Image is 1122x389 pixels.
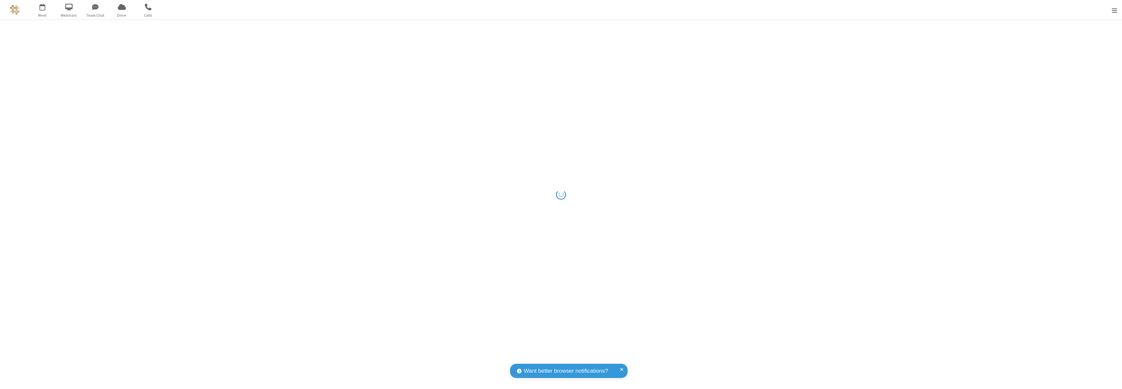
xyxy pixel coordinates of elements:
[524,367,608,375] span: Want better browser notifications?
[136,12,160,18] span: Calls
[10,5,20,15] img: QA Selenium DO NOT DELETE OR CHANGE
[1106,372,1117,384] iframe: Chat
[110,12,134,18] span: Drive
[83,12,108,18] span: Team Chat
[57,12,81,18] span: Webinars
[30,12,55,18] span: Meet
